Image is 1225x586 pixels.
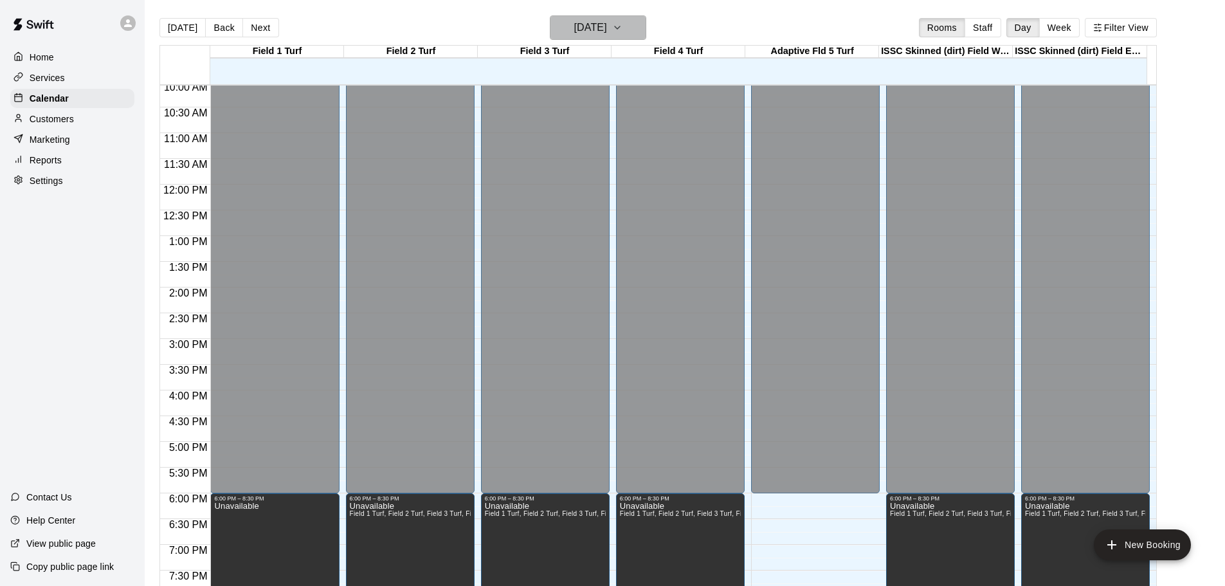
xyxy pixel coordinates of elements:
[10,109,134,129] a: Customers
[205,18,243,37] button: Back
[30,154,62,167] p: Reports
[166,571,211,581] span: 7:30 PM
[478,46,612,58] div: Field 3 Turf
[161,133,211,144] span: 11:00 AM
[160,185,210,196] span: 12:00 PM
[620,495,741,502] div: 6:00 PM – 8:30 PM
[574,19,607,37] h6: [DATE]
[879,46,1013,58] div: ISSC Skinned (dirt) Field West
[10,48,134,67] a: Home
[745,46,879,58] div: Adaptive Fld 5 Turf
[166,416,211,427] span: 4:30 PM
[350,495,471,502] div: 6:00 PM – 8:30 PM
[10,89,134,108] a: Calendar
[161,159,211,170] span: 11:30 AM
[166,519,211,530] span: 6:30 PM
[30,174,63,187] p: Settings
[26,537,96,550] p: View public page
[919,18,965,37] button: Rooms
[1025,495,1146,502] div: 6:00 PM – 8:30 PM
[26,560,114,573] p: Copy public page link
[166,288,211,298] span: 2:00 PM
[30,51,54,64] p: Home
[166,339,211,350] span: 3:00 PM
[550,15,646,40] button: [DATE]
[161,107,211,118] span: 10:30 AM
[10,151,134,170] a: Reports
[30,113,74,125] p: Customers
[344,46,478,58] div: Field 2 Turf
[159,18,206,37] button: [DATE]
[10,171,134,190] a: Settings
[210,46,344,58] div: Field 1 Turf
[166,236,211,247] span: 1:00 PM
[30,92,69,105] p: Calendar
[166,262,211,273] span: 1:30 PM
[620,510,1004,517] span: Field 1 Turf, Field 2 Turf, Field 3 Turf, Field 4 Turf, ISSC Skinned (dirt) [GEOGRAPHIC_DATA], IS...
[26,491,72,504] p: Contact Us
[1006,18,1040,37] button: Day
[166,365,211,376] span: 3:30 PM
[242,18,278,37] button: Next
[214,495,335,502] div: 6:00 PM – 8:30 PM
[485,510,869,517] span: Field 1 Turf, Field 2 Turf, Field 3 Turf, Field 4 Turf, ISSC Skinned (dirt) [GEOGRAPHIC_DATA], IS...
[166,313,211,324] span: 2:30 PM
[890,495,1011,502] div: 6:00 PM – 8:30 PM
[26,514,75,527] p: Help Center
[166,545,211,556] span: 7:00 PM
[166,442,211,453] span: 5:00 PM
[161,82,211,93] span: 10:00 AM
[166,390,211,401] span: 4:00 PM
[1085,18,1157,37] button: Filter View
[485,495,606,502] div: 6:00 PM – 8:30 PM
[10,68,134,87] a: Services
[30,133,70,146] p: Marketing
[350,510,734,517] span: Field 1 Turf, Field 2 Turf, Field 3 Turf, Field 4 Turf, ISSC Skinned (dirt) [GEOGRAPHIC_DATA], IS...
[166,493,211,504] span: 6:00 PM
[612,46,745,58] div: Field 4 Turf
[166,468,211,479] span: 5:30 PM
[965,18,1001,37] button: Staff
[1094,529,1191,560] button: add
[10,130,134,149] a: Marketing
[1013,46,1147,58] div: ISSC Skinned (dirt) Field East
[160,210,210,221] span: 12:30 PM
[30,71,65,84] p: Services
[1039,18,1080,37] button: Week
